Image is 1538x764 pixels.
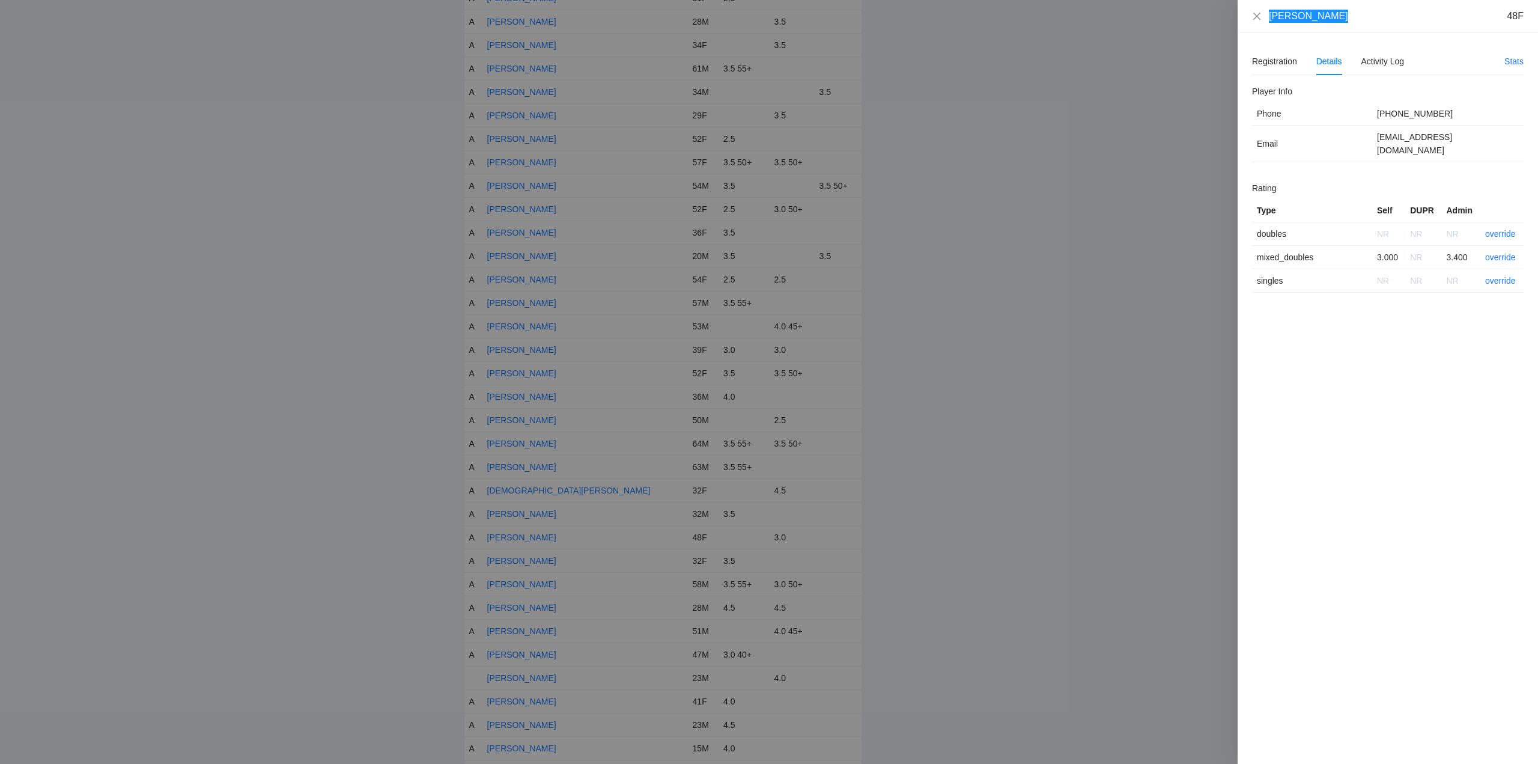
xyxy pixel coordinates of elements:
a: Stats [1504,57,1524,66]
td: doubles [1252,222,1372,246]
td: Email [1252,126,1372,162]
span: 3.400 [1446,252,1467,262]
span: NR [1377,229,1389,239]
div: [PERSON_NAME] [1269,10,1348,23]
span: NR [1446,229,1458,239]
span: NR [1410,276,1422,286]
td: [PHONE_NUMBER] [1372,102,1524,126]
span: NR [1410,229,1422,239]
td: [EMAIL_ADDRESS][DOMAIN_NAME] [1372,126,1524,162]
td: singles [1252,269,1372,293]
a: override [1485,252,1516,262]
div: 48F [1507,10,1524,23]
span: close [1252,11,1262,21]
td: mixed_doubles [1252,246,1372,269]
span: 3.000 [1377,252,1398,262]
div: Type [1257,204,1367,217]
h2: Player Info [1252,85,1524,98]
button: Close [1252,11,1262,22]
div: DUPR [1410,204,1436,217]
div: Registration [1252,55,1297,68]
span: NR [1410,252,1422,262]
a: override [1485,229,1516,239]
td: Phone [1252,102,1372,126]
div: Admin [1446,204,1475,217]
div: Self [1377,204,1400,217]
span: NR [1446,276,1458,286]
div: Activity Log [1361,55,1405,68]
div: Details [1316,55,1342,68]
h2: Rating [1252,182,1524,195]
a: override [1485,276,1516,286]
span: NR [1377,276,1389,286]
